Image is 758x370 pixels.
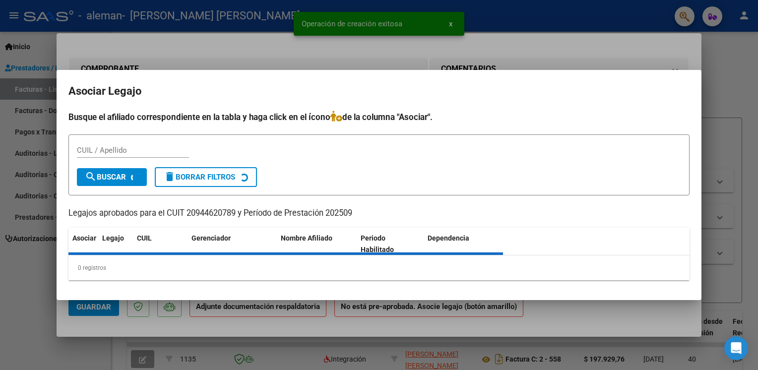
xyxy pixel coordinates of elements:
[68,228,98,260] datatable-header-cell: Asociar
[133,228,188,260] datatable-header-cell: CUIL
[68,255,690,280] div: 0 registros
[724,336,748,360] div: Open Intercom Messenger
[361,234,394,253] span: Periodo Habilitado
[424,228,504,260] datatable-header-cell: Dependencia
[68,207,690,220] p: Legajos aprobados para el CUIT 20944620789 y Período de Prestación 202509
[137,234,152,242] span: CUIL
[188,228,277,260] datatable-header-cell: Gerenciador
[77,168,147,186] button: Buscar
[428,234,469,242] span: Dependencia
[72,234,96,242] span: Asociar
[281,234,332,242] span: Nombre Afiliado
[85,173,126,182] span: Buscar
[68,111,690,123] h4: Busque el afiliado correspondiente en la tabla y haga click en el ícono de la columna "Asociar".
[98,228,133,260] datatable-header-cell: Legajo
[102,234,124,242] span: Legajo
[68,82,690,101] h2: Asociar Legajo
[357,228,424,260] datatable-header-cell: Periodo Habilitado
[85,171,97,183] mat-icon: search
[155,167,257,187] button: Borrar Filtros
[164,171,176,183] mat-icon: delete
[277,228,357,260] datatable-header-cell: Nombre Afiliado
[191,234,231,242] span: Gerenciador
[164,173,235,182] span: Borrar Filtros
